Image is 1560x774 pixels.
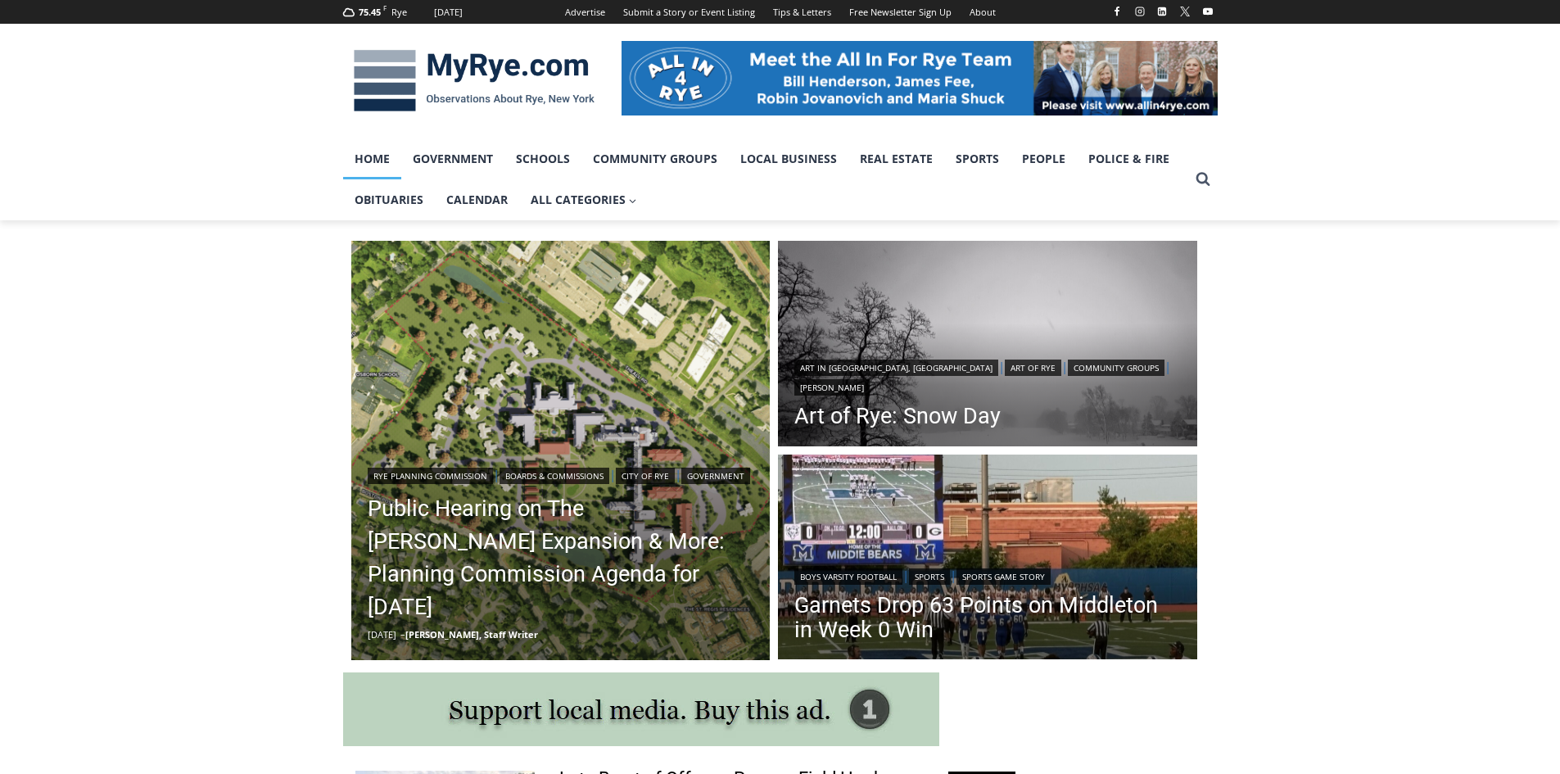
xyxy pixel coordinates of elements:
img: MyRye.com [343,38,605,124]
a: Sports [909,568,950,585]
a: Local Business [729,138,848,179]
img: (PHOTO: Illustrative plan of The Osborn's proposed site plan from the July 105h public hearing. T... [351,241,771,660]
img: All in for Rye [622,41,1218,115]
a: Read More Art of Rye: Snow Day [778,241,1197,450]
a: Community Groups [581,138,729,179]
a: Boys Varsity Football [794,568,902,585]
a: People [1011,138,1077,179]
a: Sports Game Story [956,568,1051,585]
a: Government [681,468,750,484]
a: Boards & Commissions [500,468,609,484]
img: (PHOTO: Snow Day. Children run through the snowy landscape in search of fun. By Stacey Massey, au... [778,241,1197,450]
div: [DATE] [434,5,463,20]
span: – [400,628,405,640]
a: Public Hearing on The [PERSON_NAME] Expansion & More: Planning Commission Agenda for [DATE] [368,492,754,623]
button: View Search Form [1188,165,1218,194]
a: Art of Rye: Snow Day [794,404,1181,428]
a: Art in [GEOGRAPHIC_DATA], [GEOGRAPHIC_DATA] [794,360,998,376]
span: 75.45 [359,6,381,18]
a: Sports [944,138,1011,179]
a: Calendar [435,179,519,220]
a: Government [401,138,504,179]
div: Rye [391,5,407,20]
a: Real Estate [848,138,944,179]
div: | | | [368,464,754,484]
a: All Categories [519,179,649,220]
a: Instagram [1130,2,1150,21]
nav: Primary Navigation [343,138,1188,221]
a: [PERSON_NAME] [794,379,870,396]
span: All Categories [531,191,637,209]
a: Read More Public Hearing on The Osborn Expansion & More: Planning Commission Agenda for Tuesday, ... [351,241,771,660]
a: Community Groups [1068,360,1164,376]
a: City of Rye [616,468,675,484]
a: [PERSON_NAME], Staff Writer [405,628,538,640]
a: Police & Fire [1077,138,1181,179]
a: Garnets Drop 63 Points on Middleton in Week 0 Win [794,593,1181,642]
time: [DATE] [368,628,396,640]
a: Rye Planning Commission [368,468,493,484]
div: | | | [794,356,1181,396]
a: Obituaries [343,179,435,220]
a: YouTube [1198,2,1218,21]
img: (PHOTO: Rye and Middletown walking to midfield before their Week 0 game on Friday, September 5, 2... [778,455,1197,664]
a: Schools [504,138,581,179]
a: X [1175,2,1195,21]
a: Facebook [1107,2,1127,21]
a: Home [343,138,401,179]
div: | | [794,565,1181,585]
a: Art of Rye [1005,360,1061,376]
img: support local media, buy this ad [343,672,939,746]
a: Linkedin [1152,2,1172,21]
a: Read More Garnets Drop 63 Points on Middleton in Week 0 Win [778,455,1197,664]
span: F [383,3,387,12]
